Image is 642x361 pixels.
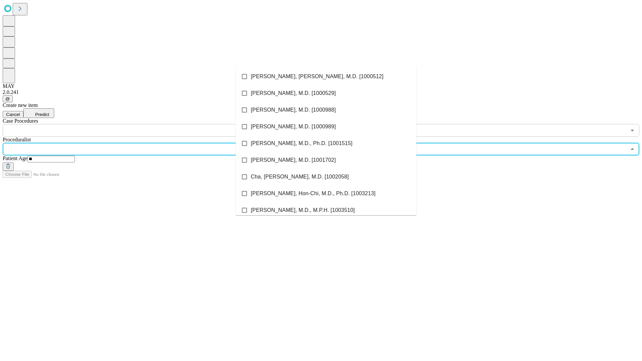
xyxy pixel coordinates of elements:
[3,89,639,95] div: 2.0.241
[3,83,639,89] div: MAY
[3,137,31,142] span: Proceduralist
[628,144,637,154] button: Close
[6,112,20,117] span: Cancel
[3,118,38,124] span: Scheduled Procedure
[3,155,27,161] span: Patient Age
[251,89,336,97] span: [PERSON_NAME], M.D. [1000529]
[251,139,352,147] span: [PERSON_NAME], M.D., Ph.D. [1001515]
[251,123,336,131] span: [PERSON_NAME], M.D. [1000989]
[35,112,49,117] span: Predict
[23,108,54,118] button: Predict
[3,102,38,108] span: Create new item
[3,95,13,102] button: @
[5,96,10,101] span: @
[251,173,349,181] span: Cha, [PERSON_NAME], M.D. [1002058]
[3,111,23,118] button: Cancel
[251,106,336,114] span: [PERSON_NAME], M.D. [1000988]
[251,73,384,81] span: [PERSON_NAME], [PERSON_NAME], M.D. [1000512]
[251,190,376,198] span: [PERSON_NAME], Hon-Chi, M.D., Ph.D. [1003213]
[251,156,336,164] span: [PERSON_NAME], M.D. [1001702]
[628,126,637,135] button: Open
[251,206,355,214] span: [PERSON_NAME], M.D., M.P.H. [1003510]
